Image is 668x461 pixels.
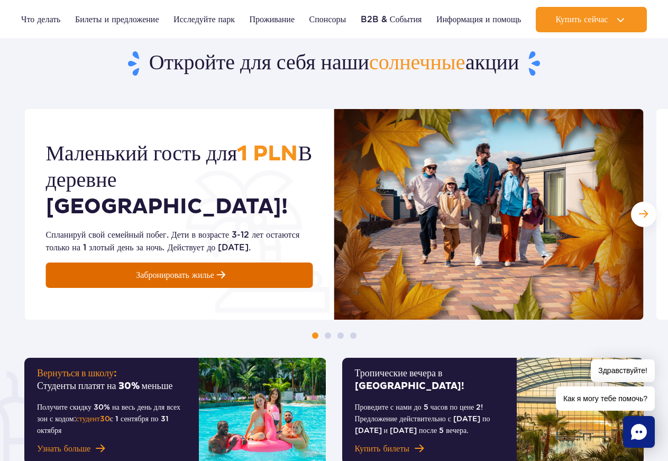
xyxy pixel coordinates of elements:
a: Узнать больше [37,442,186,455]
span: Как я могу тебе помочь? [556,386,655,411]
a: Что делать [21,7,60,32]
span: Узнать больше [37,442,90,455]
p: Получите скидку 30% на весь день для всех зон с кодом: с 1 сентября по 31 октября [37,401,186,436]
a: Исследуйте парк [173,7,235,32]
div: Чат [623,416,655,448]
button: Купить сейчас [536,7,647,32]
span: солнечные [369,50,465,76]
div: Спланируй свой семейный побег. Дети в возрасте 3-12 лет остаются только на 1 злотый день за ночь.... [46,229,313,254]
img: Маленький гость для 1&nbsp;PLN в &nbsp;Дереве Саунтаго! [334,109,644,320]
h2: Студенты платят на 30% меньше [37,367,186,393]
span: студент30 [76,414,110,423]
span: 1 PLN [237,141,298,167]
h2: Откройте для себя наши акции [24,50,644,77]
a: Проживание [250,7,295,32]
a: B2B & События [361,7,422,32]
span: Здравствуйте! [591,359,655,382]
h2: Тропические вечера в [GEOGRAPHIC_DATA]! [355,367,504,393]
h2: Маленький гость для В деревне [GEOGRAPHIC_DATA]! [46,141,313,220]
p: Проведите с нами до 5 часов по цене 2! Предложение действительно с [DATE] по [DATE] и [DATE] посл... [355,401,504,436]
span: Забронировать жилье [136,269,214,282]
div: Следующий слайд [631,202,656,227]
a: Забронировать жилье [46,263,313,288]
a: Информация и помощь [436,7,521,32]
span: Вернуться в школу: [37,367,117,379]
span: Купить сейчас [555,15,608,24]
span: Купить билеты [355,442,409,455]
a: Билеты и предложение [75,7,159,32]
a: Купить билеты [355,442,504,455]
a: Спонсоры [309,7,346,32]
